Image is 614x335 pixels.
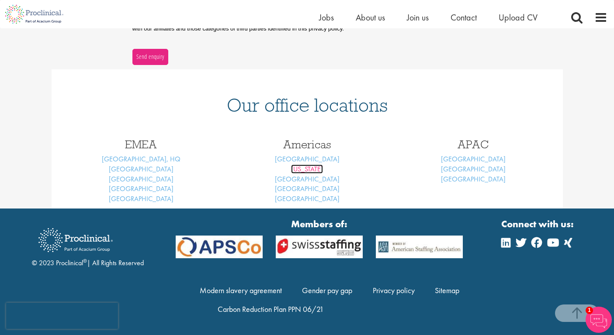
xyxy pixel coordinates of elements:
iframe: reCAPTCHA [6,303,118,329]
a: [GEOGRAPHIC_DATA] [109,164,173,174]
a: Carbon Reduction Plan PPN 06/21 [218,304,324,314]
strong: Members of: [176,217,463,231]
img: Chatbot [586,307,612,333]
a: [GEOGRAPHIC_DATA] [441,174,506,184]
img: Proclinical Recruitment [32,222,119,258]
a: Modern slavery agreement [200,285,282,295]
h3: EMEA [65,139,218,150]
img: APSCo [169,236,269,259]
a: [GEOGRAPHIC_DATA] [275,154,340,164]
a: [GEOGRAPHIC_DATA] [109,194,173,203]
a: [GEOGRAPHIC_DATA] [441,164,506,174]
h3: APAC [397,139,550,150]
a: [GEOGRAPHIC_DATA] [109,184,173,193]
a: Upload CV [499,12,538,23]
strong: Connect with us: [501,217,576,231]
sup: ® [83,257,87,264]
a: Join us [407,12,429,23]
a: Privacy policy [373,285,415,295]
a: [GEOGRAPHIC_DATA], HQ [102,154,180,164]
a: [GEOGRAPHIC_DATA] [109,174,173,184]
h3: Americas [231,139,384,150]
a: [GEOGRAPHIC_DATA] [275,174,340,184]
a: About us [356,12,385,23]
a: Gender pay gap [302,285,352,295]
a: Contact [451,12,477,23]
span: 1 [586,307,593,314]
a: [GEOGRAPHIC_DATA] [275,194,340,203]
a: Jobs [319,12,334,23]
button: Send enquiry [132,49,168,65]
div: © 2023 Proclinical | All Rights Reserved [32,222,144,268]
img: APSCo [269,236,369,259]
a: [US_STATE] [291,164,323,174]
span: Send enquiry [136,52,164,62]
a: Sitemap [435,285,459,295]
a: [GEOGRAPHIC_DATA] [275,184,340,193]
h1: Our office locations [65,96,550,115]
a: [GEOGRAPHIC_DATA] [441,154,506,164]
img: APSCo [369,236,469,259]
